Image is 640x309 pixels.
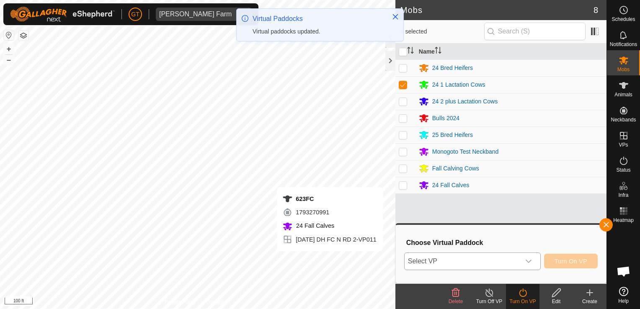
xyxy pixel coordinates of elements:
div: [DATE] DH FC N RD 2-VP011 [282,234,376,245]
div: Virtual Paddocks [253,14,383,24]
div: 1793270991 [282,207,376,217]
span: Turn On VP [555,258,587,265]
a: Contact Us [206,298,231,306]
div: Edit [539,298,573,305]
th: Name [415,44,606,60]
span: Thoren Farm [156,8,235,21]
span: Infra [618,193,628,198]
span: 8 [594,4,598,16]
div: 24 2 plus Lactation Cows [432,97,498,106]
div: 24 Bred Heifers [432,64,473,72]
span: Schedules [612,17,635,22]
input: Search (S) [484,23,586,40]
div: Turn On VP [506,298,539,305]
span: Help [618,299,629,304]
span: Animals [614,92,632,97]
span: Select VP [405,253,520,270]
div: [PERSON_NAME] Farm [159,11,232,18]
a: Privacy Policy [165,298,196,306]
button: – [4,55,14,65]
div: Virtual paddocks updated. [253,27,383,36]
div: Create [573,298,606,305]
button: Close [390,11,401,23]
div: 623FC [282,194,376,204]
span: Heatmap [613,218,634,223]
span: VPs [619,142,628,147]
span: 24 Fall Calves [294,222,334,229]
a: Help [607,283,640,307]
p-sorticon: Activate to sort [407,48,414,55]
button: Turn On VP [544,254,598,268]
div: Bulls 2024 [432,114,459,123]
button: Map Layers [18,31,28,41]
span: Status [616,167,630,173]
div: 25 Bred Heifers [432,131,473,139]
p-sorticon: Activate to sort [435,48,441,55]
div: Monogoto Test Neckband [432,147,499,156]
div: Turn Off VP [472,298,506,305]
img: Gallagher Logo [10,7,115,22]
div: 24 1 Lactation Cows [432,80,485,89]
h3: Choose Virtual Paddock [406,239,598,247]
div: dropdown trigger [235,8,252,21]
button: Reset Map [4,30,14,40]
span: Neckbands [611,117,636,122]
div: Open chat [611,259,636,284]
div: Fall Calving Cows [432,164,479,173]
button: + [4,44,14,54]
span: 1 selected [400,27,484,36]
div: dropdown trigger [520,253,537,270]
span: GT [131,10,139,19]
span: Mobs [617,67,630,72]
h2: Mobs [400,5,594,15]
div: 24 Fall Calves [432,181,470,190]
span: Delete [449,299,463,304]
span: Notifications [610,42,637,47]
